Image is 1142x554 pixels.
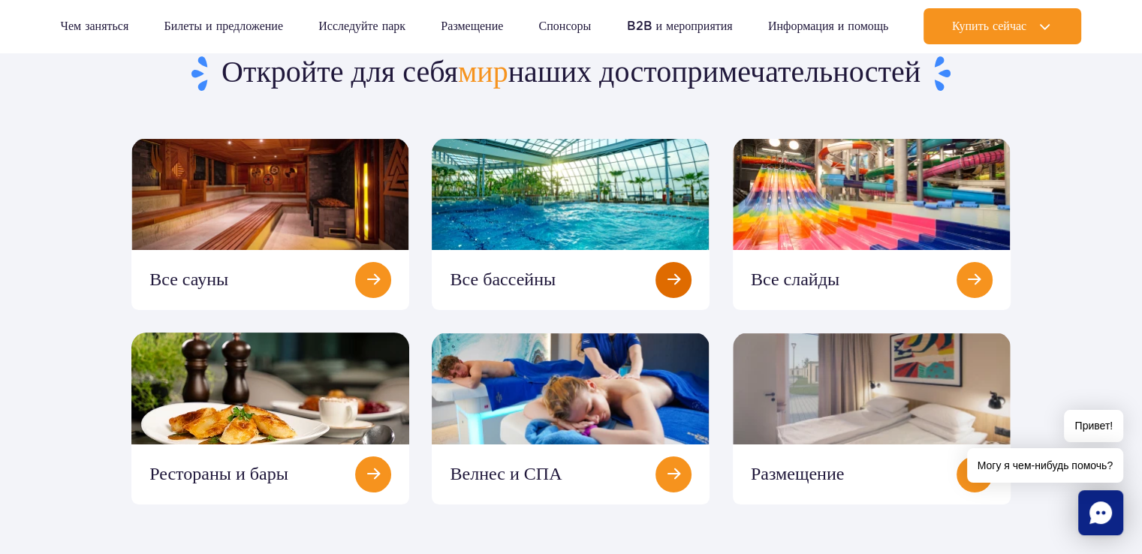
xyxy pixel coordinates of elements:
[318,19,405,33] font: Исследуйте парк
[164,19,283,33] font: Билеты и предложение
[978,459,1113,471] font: Могу я чем-нибудь помочь?
[626,19,732,33] font: B2B и мероприятия
[508,54,921,92] font: наших достопримечательностей
[441,19,503,33] font: Размещение
[61,8,129,44] a: Чем заняться
[164,8,283,44] a: Билеты и предложение
[768,8,888,44] a: Информация и помощь
[539,19,592,33] font: Спонсоры
[539,8,592,44] a: Спонсоры
[61,19,129,33] font: Чем заняться
[458,54,508,92] font: мир
[1074,420,1113,432] font: Привет!
[221,54,458,92] font: Откройте для себя
[626,8,732,44] a: B2B и мероприятия
[768,19,888,33] font: Информация и помощь
[1078,490,1123,535] div: Чат
[441,8,503,44] a: Размещение
[924,8,1081,44] button: Купить сейчас
[318,8,405,44] a: Исследуйте парк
